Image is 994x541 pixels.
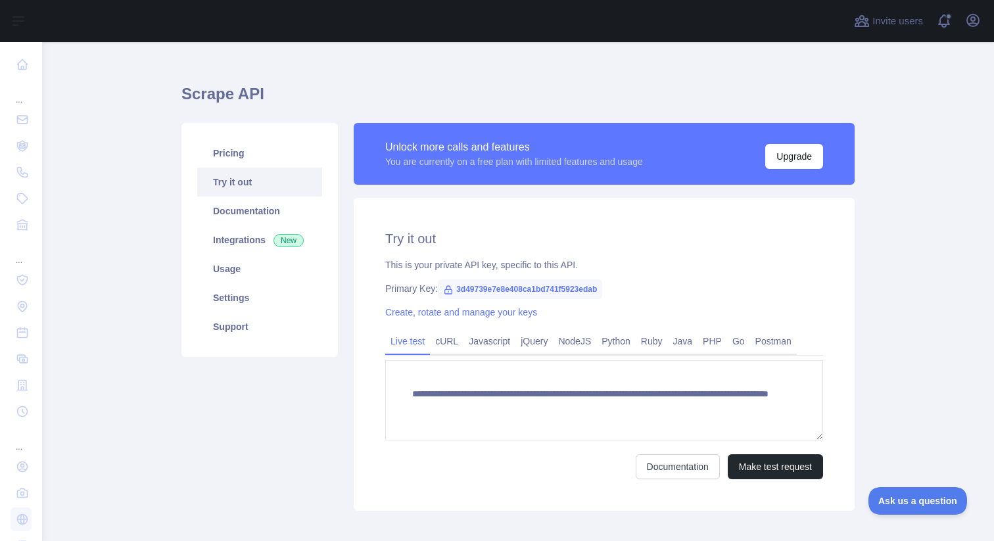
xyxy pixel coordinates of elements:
button: Invite users [851,11,926,32]
a: Try it out [197,168,322,197]
button: Make test request [728,454,823,479]
a: Integrations New [197,225,322,254]
a: jQuery [515,331,553,352]
a: Pricing [197,139,322,168]
h2: Try it out [385,229,823,248]
span: 3d49739e7e8e408ca1bd741f5923edab [438,279,602,299]
a: Support [197,312,322,341]
a: Documentation [636,454,720,479]
span: Invite users [872,14,923,29]
a: Java [668,331,698,352]
a: Create, rotate and manage your keys [385,307,537,318]
a: Python [596,331,636,352]
a: NodeJS [553,331,596,352]
div: This is your private API key, specific to this API. [385,258,823,271]
div: Unlock more calls and features [385,139,643,155]
div: You are currently on a free plan with limited features and usage [385,155,643,168]
button: Upgrade [765,144,823,169]
a: Usage [197,254,322,283]
a: Documentation [197,197,322,225]
a: Ruby [636,331,668,352]
div: Primary Key: [385,282,823,295]
a: Postman [750,331,797,352]
h1: Scrape API [181,83,855,115]
a: Live test [385,331,430,352]
iframe: Toggle Customer Support [868,487,968,515]
div: ... [11,426,32,452]
a: Settings [197,283,322,312]
span: New [273,234,304,247]
a: cURL [430,331,463,352]
a: PHP [698,331,727,352]
div: ... [11,239,32,266]
div: ... [11,79,32,105]
a: Javascript [463,331,515,352]
a: Go [727,331,750,352]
